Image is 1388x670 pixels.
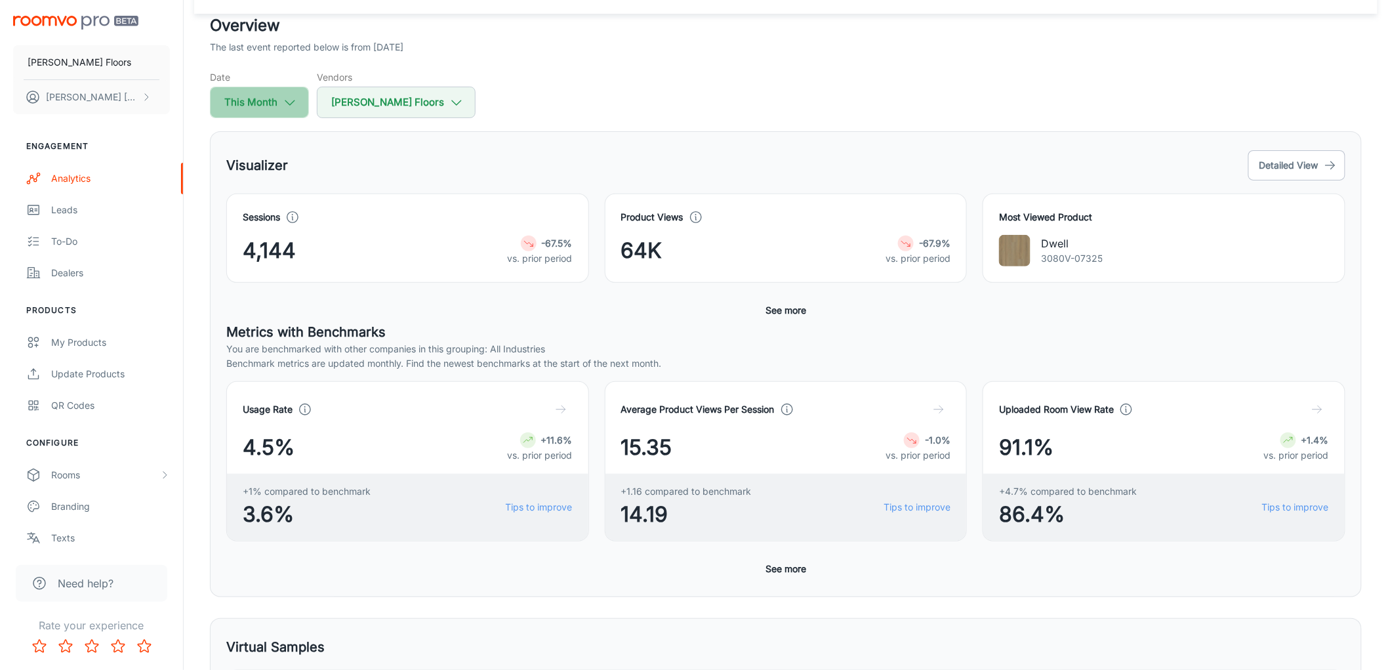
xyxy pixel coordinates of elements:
div: Texts [51,531,170,545]
span: 86.4% [999,499,1137,530]
button: This Month [210,87,309,118]
p: [PERSON_NAME] [PERSON_NAME] [46,90,138,104]
button: [PERSON_NAME] Floors [13,45,170,79]
h2: Overview [210,14,1362,37]
h4: Uploaded Room View Rate [999,402,1114,417]
strong: +1.4% [1301,434,1329,446]
h4: Average Product Views Per Session [621,402,775,417]
p: [PERSON_NAME] Floors [28,55,131,70]
a: Tips to improve [1262,500,1329,514]
span: +1.16 compared to benchmark [621,484,752,499]
a: Tips to improve [884,500,950,514]
span: 4,144 [243,235,296,266]
span: 91.1% [999,432,1053,463]
strong: -67.5% [542,238,573,249]
span: 4.5% [243,432,295,463]
h4: Usage Rate [243,402,293,417]
div: Analytics [51,171,170,186]
p: vs. prior period [1264,448,1329,463]
strong: +11.6% [541,434,573,446]
button: Rate 5 star [131,633,157,660]
h5: Date [210,70,309,84]
div: My Products [51,335,170,350]
button: See more [760,299,811,322]
p: vs. prior period [508,448,573,463]
strong: -67.9% [919,238,950,249]
button: Rate 3 star [79,633,105,660]
span: 3.6% [243,499,371,530]
div: QR Codes [51,398,170,413]
h5: Metrics with Benchmarks [226,322,1345,342]
div: Rooms [51,468,159,482]
img: Roomvo PRO Beta [13,16,138,30]
h5: Visualizer [226,156,288,175]
p: Rate your experience [10,618,173,633]
div: To-do [51,234,170,249]
button: [PERSON_NAME] Floors [317,87,476,118]
p: Benchmark metrics are updated monthly. Find the newest benchmarks at the start of the next month. [226,356,1345,371]
p: vs. prior period [886,448,950,463]
button: Rate 2 star [52,633,79,660]
span: Need help? [58,576,113,591]
button: [PERSON_NAME] [PERSON_NAME] [13,80,170,114]
span: 14.19 [621,499,752,530]
h5: Vendors [317,70,476,84]
h5: Virtual Samples [226,637,325,657]
h4: Sessions [243,210,280,224]
h4: Most Viewed Product [999,210,1329,224]
p: 3080V-07325 [1041,251,1103,266]
a: Tips to improve [506,500,573,514]
div: Leads [51,203,170,217]
button: Detailed View [1248,150,1345,180]
p: The last event reported below is from [DATE] [210,40,403,54]
p: You are benchmarked with other companies in this grouping: All Industries [226,342,1345,356]
span: +4.7% compared to benchmark [999,484,1137,499]
span: +1% compared to benchmark [243,484,371,499]
button: Rate 1 star [26,633,52,660]
strong: -1.0% [925,434,950,446]
button: See more [760,557,811,581]
p: Dwell [1041,236,1103,251]
img: Dwell [999,235,1031,266]
div: Branding [51,499,170,514]
span: 15.35 [621,432,672,463]
div: Dealers [51,266,170,280]
h4: Product Views [621,210,684,224]
div: Update Products [51,367,170,381]
span: 64K [621,235,663,266]
p: vs. prior period [508,251,573,266]
p: vs. prior period [886,251,950,266]
button: Rate 4 star [105,633,131,660]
